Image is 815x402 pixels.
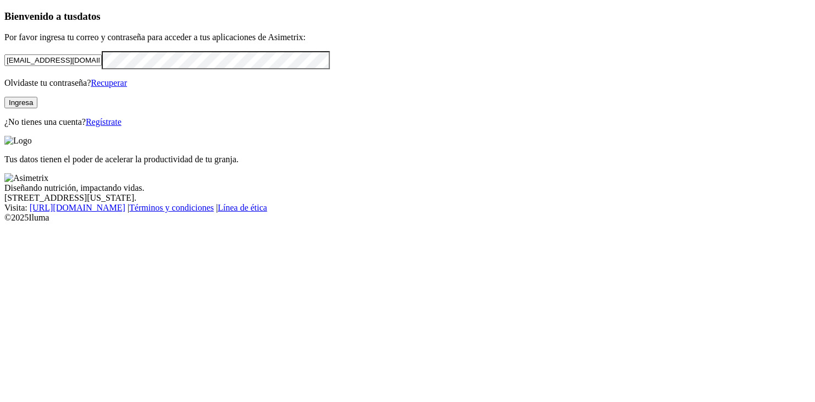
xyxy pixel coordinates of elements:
button: Ingresa [4,97,37,108]
a: Regístrate [86,117,122,126]
p: Tus datos tienen el poder de acelerar la productividad de tu granja. [4,155,811,164]
a: Recuperar [91,78,127,87]
div: Visita : | | [4,203,811,213]
h3: Bienvenido a tus [4,10,811,23]
p: Olvidaste tu contraseña? [4,78,811,88]
a: Términos y condiciones [129,203,214,212]
div: © 2025 Iluma [4,213,811,223]
img: Logo [4,136,32,146]
p: ¿No tienes una cuenta? [4,117,811,127]
input: Tu correo [4,54,102,66]
img: Asimetrix [4,173,48,183]
p: Por favor ingresa tu correo y contraseña para acceder a tus aplicaciones de Asimetrix: [4,32,811,42]
div: [STREET_ADDRESS][US_STATE]. [4,193,811,203]
div: Diseñando nutrición, impactando vidas. [4,183,811,193]
span: datos [77,10,101,22]
a: [URL][DOMAIN_NAME] [30,203,125,212]
a: Línea de ética [218,203,267,212]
